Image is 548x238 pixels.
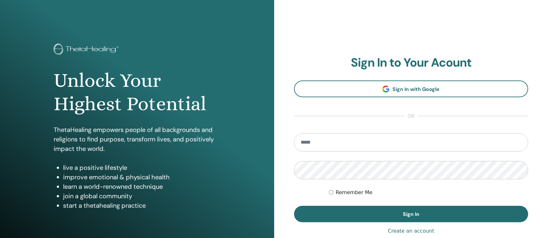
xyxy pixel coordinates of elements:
span: or [404,112,418,120]
button: Sign In [294,206,528,222]
a: Create an account [388,227,434,235]
span: Sign In [403,211,419,217]
li: start a thetahealing practice [63,201,221,210]
p: ThetaHealing empowers people of all backgrounds and religions to find purpose, transform lives, a... [54,125,221,153]
h2: Sign In to Your Acount [294,56,528,70]
li: improve emotional & physical health [63,172,221,182]
h1: Unlock Your Highest Potential [54,69,221,116]
span: Sign In with Google [392,86,439,92]
label: Remember Me [336,189,373,196]
div: Keep me authenticated indefinitely or until I manually logout [329,189,528,196]
li: live a positive lifestyle [63,163,221,172]
li: join a global community [63,191,221,201]
a: Sign In with Google [294,80,528,97]
li: learn a world-renowned technique [63,182,221,191]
